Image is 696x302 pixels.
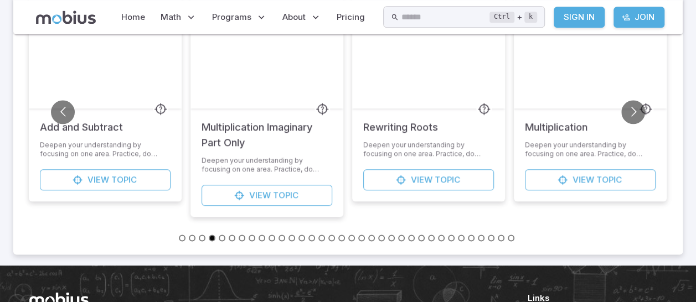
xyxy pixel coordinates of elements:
[458,235,465,241] button: Go to slide 29
[411,174,432,186] span: View
[468,235,475,241] button: Go to slide 30
[524,12,537,23] kbd: k
[298,235,305,241] button: Go to slide 13
[202,108,332,150] h5: Multiplication Imaginary Part Only
[554,7,605,28] a: Sign In
[189,235,195,241] button: Go to slide 2
[508,235,514,241] button: Go to slide 34
[273,189,298,201] span: Topic
[596,174,622,186] span: Topic
[239,235,245,241] button: Go to slide 7
[202,156,332,174] p: Deepen your understanding by focusing on one area. Practice, do speed drills or download a worksh...
[282,11,306,23] span: About
[438,235,445,241] button: Go to slide 27
[249,235,255,241] button: Go to slide 8
[573,174,594,186] span: View
[308,235,315,241] button: Go to slide 14
[368,235,375,241] button: Go to slide 20
[179,235,185,241] button: Go to slide 1
[40,140,171,158] p: Deepen your understanding by focusing on one area. Practice, do speed drills or download a worksh...
[398,235,405,241] button: Go to slide 23
[87,174,109,186] span: View
[478,235,484,241] button: Go to slide 31
[279,235,285,241] button: Go to slide 11
[418,235,425,241] button: Go to slide 25
[428,235,435,241] button: Go to slide 26
[363,140,494,158] p: Deepen your understanding by focusing on one area. Practice, do speed drills or download a worksh...
[202,185,332,206] a: ViewTopic
[448,235,455,241] button: Go to slide 28
[488,235,494,241] button: Go to slide 32
[40,169,171,190] a: ViewTopic
[269,235,275,241] button: Go to slide 10
[199,235,205,241] button: Go to slide 3
[358,235,365,241] button: Go to slide 19
[489,12,514,23] kbd: Ctrl
[328,235,335,241] button: Go to slide 16
[118,4,148,30] a: Home
[363,169,494,190] a: ViewTopic
[51,100,75,124] button: Go to previous slide
[219,235,225,241] button: Go to slide 5
[525,140,656,158] p: Deepen your understanding by focusing on one area. Practice, do speed drills or download a worksh...
[525,169,656,190] a: ViewTopic
[408,235,415,241] button: Go to slide 24
[388,235,395,241] button: Go to slide 22
[212,11,251,23] span: Programs
[333,4,368,30] a: Pricing
[229,235,235,241] button: Go to slide 6
[338,235,345,241] button: Go to slide 17
[348,235,355,241] button: Go to slide 18
[209,235,215,241] button: Go to slide 4
[249,189,271,201] span: View
[621,100,645,124] button: Go to next slide
[40,108,123,135] h5: Add and Subtract
[161,11,181,23] span: Math
[435,174,460,186] span: Topic
[489,11,537,24] div: +
[613,7,664,28] a: Join
[318,235,325,241] button: Go to slide 15
[111,174,137,186] span: Topic
[363,108,438,135] h5: Rewriting Roots
[259,235,265,241] button: Go to slide 9
[498,235,504,241] button: Go to slide 33
[288,235,295,241] button: Go to slide 12
[525,108,587,135] h5: Multiplication
[378,235,385,241] button: Go to slide 21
